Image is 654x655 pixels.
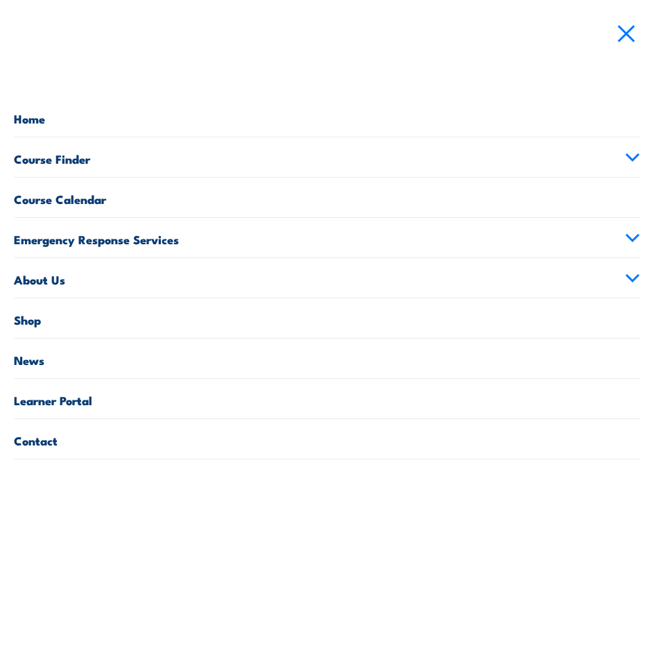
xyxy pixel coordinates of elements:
a: Contact [14,419,640,459]
a: Emergency Response Services [14,218,640,257]
a: Home [14,97,640,137]
a: About Us [14,258,640,298]
a: News [14,339,640,378]
a: Learner Portal [14,379,640,418]
a: Course Finder [14,137,640,177]
a: Shop [14,298,640,338]
a: Course Calendar [14,178,640,217]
